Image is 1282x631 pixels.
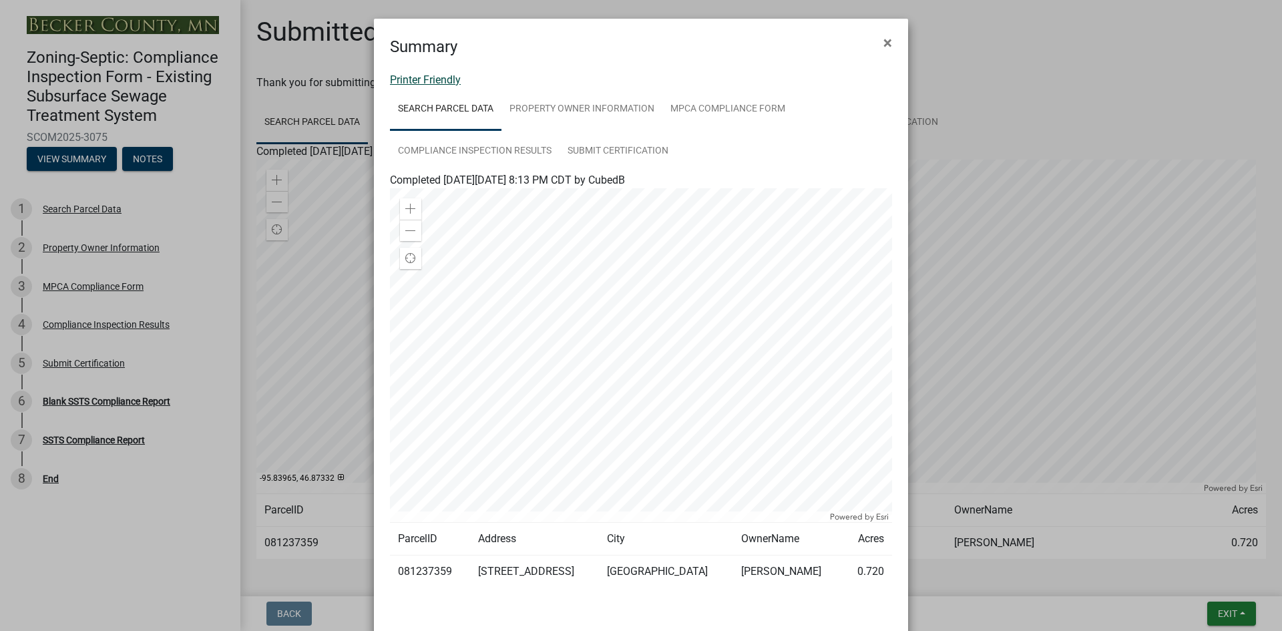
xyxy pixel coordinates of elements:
[883,33,892,52] span: ×
[873,24,903,61] button: Close
[599,523,733,556] td: City
[662,88,793,131] a: MPCA Compliance Form
[400,220,421,241] div: Zoom out
[390,130,560,173] a: Compliance Inspection Results
[390,174,625,186] span: Completed [DATE][DATE] 8:13 PM CDT by CubedB
[390,35,457,59] h4: Summary
[390,88,501,131] a: Search Parcel Data
[501,88,662,131] a: Property Owner Information
[400,248,421,269] div: Find my location
[827,511,892,522] div: Powered by
[390,73,461,86] a: Printer Friendly
[470,556,599,588] td: [STREET_ADDRESS]
[470,523,599,556] td: Address
[560,130,676,173] a: Submit Certification
[400,198,421,220] div: Zoom in
[876,512,889,521] a: Esri
[390,523,470,556] td: ParcelID
[599,556,733,588] td: [GEOGRAPHIC_DATA]
[733,556,843,588] td: [PERSON_NAME]
[843,523,892,556] td: Acres
[390,556,470,588] td: 081237359
[843,556,892,588] td: 0.720
[733,523,843,556] td: OwnerName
